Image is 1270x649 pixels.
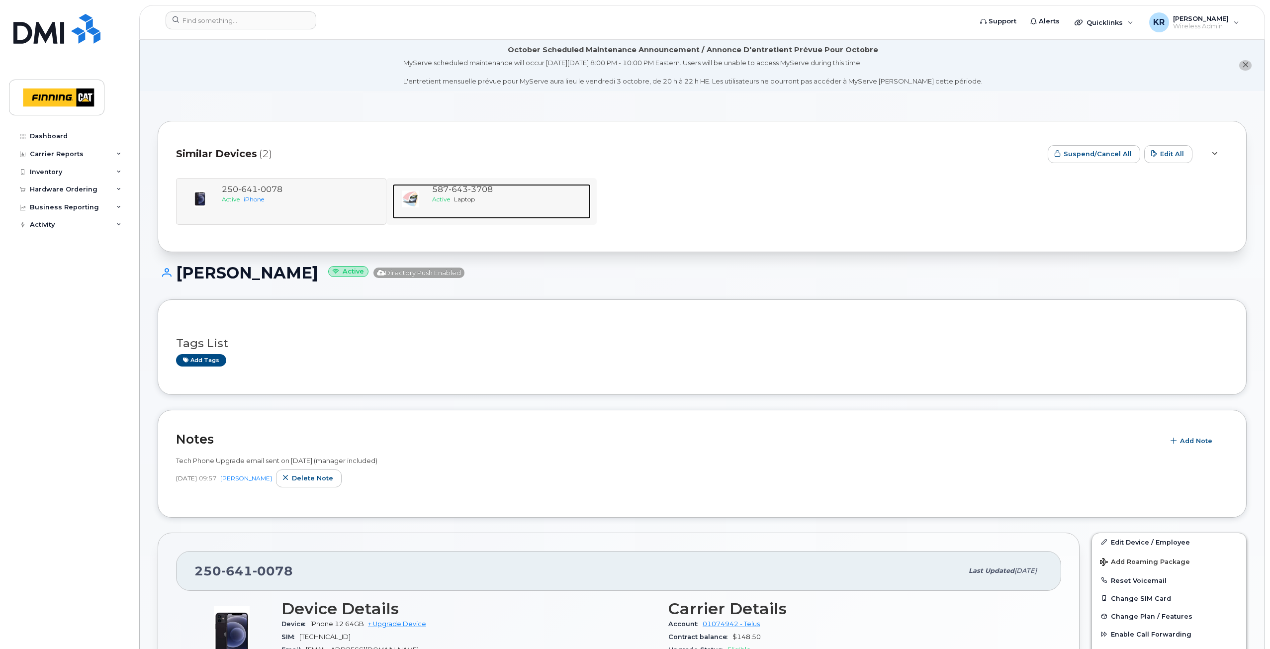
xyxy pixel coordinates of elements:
span: Laptop [454,195,475,203]
span: Active [432,195,450,203]
span: SIM [281,633,299,641]
span: Edit All [1160,149,1184,159]
span: Enable Call Forwarding [1111,631,1191,638]
span: [DATE] [176,474,197,482]
a: Add tags [176,354,226,367]
button: Add Roaming Package [1092,551,1246,571]
span: Last updated [969,567,1014,574]
span: Suspend/Cancel All [1064,149,1132,159]
a: Edit Device / Employee [1092,533,1246,551]
span: Device [281,620,310,628]
span: Tech Phone Upgrade email sent on [DATE] (manager included) [176,457,377,464]
span: Account [668,620,703,628]
span: Delete note [292,473,333,483]
iframe: Messenger Launcher [1227,606,1263,642]
small: Active [328,266,368,278]
h3: Tags List [176,337,1228,350]
span: 3708 [468,185,493,194]
div: MyServe scheduled maintenance will occur [DATE][DATE] 8:00 PM - 10:00 PM Eastern. Users will be u... [403,58,983,86]
img: image20231002-4137094-w7irqb.jpeg [400,189,420,209]
h3: Carrier Details [668,600,1043,618]
span: Change Plan / Features [1111,613,1192,620]
span: 09:57 [199,474,216,482]
span: 641 [221,563,253,578]
span: [TECHNICAL_ID] [299,633,351,641]
a: [PERSON_NAME] [220,474,272,482]
button: Change SIM Card [1092,589,1246,607]
a: + Upgrade Device [368,620,426,628]
span: 587 [432,185,493,194]
button: Change Plan / Features [1092,607,1246,625]
button: close notification [1239,60,1252,71]
span: $148.50 [732,633,761,641]
span: 0078 [253,563,293,578]
span: 643 [449,185,468,194]
a: 5876433708ActiveLaptop [392,184,591,219]
button: Suspend/Cancel All [1048,145,1140,163]
span: Directory Push Enabled [373,268,464,278]
span: 250 [194,563,293,578]
span: Similar Devices [176,147,257,161]
a: 01074942 - Telus [703,620,760,628]
button: Delete note [276,469,342,487]
h1: [PERSON_NAME] [158,264,1247,281]
div: October Scheduled Maintenance Announcement / Annonce D'entretient Prévue Pour Octobre [508,45,878,55]
span: Add Note [1180,436,1212,446]
button: Edit All [1144,145,1192,163]
span: Contract balance [668,633,732,641]
h2: Notes [176,432,1159,447]
h3: Device Details [281,600,656,618]
span: iPhone 12 64GB [310,620,364,628]
button: Reset Voicemail [1092,571,1246,589]
span: [DATE] [1014,567,1037,574]
span: (2) [259,147,272,161]
button: Add Note [1164,432,1221,450]
span: Add Roaming Package [1100,558,1190,567]
button: Enable Call Forwarding [1092,625,1246,643]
